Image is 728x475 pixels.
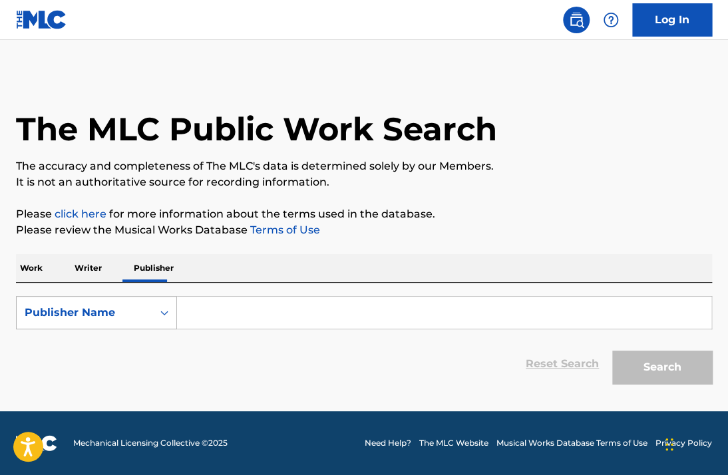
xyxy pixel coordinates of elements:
[16,174,712,190] p: It is not an authoritative source for recording information.
[248,224,320,236] a: Terms of Use
[16,206,712,222] p: Please for more information about the terms used in the database.
[25,305,144,321] div: Publisher Name
[419,437,488,449] a: The MLC Website
[73,437,228,449] span: Mechanical Licensing Collective © 2025
[16,222,712,238] p: Please review the Musical Works Database
[598,7,624,33] div: Help
[16,109,497,149] h1: The MLC Public Work Search
[16,296,712,391] form: Search Form
[55,208,106,220] a: click here
[603,12,619,28] img: help
[16,254,47,282] p: Work
[563,7,590,33] a: Public Search
[661,411,728,475] iframe: Chat Widget
[365,437,411,449] a: Need Help?
[665,424,673,464] div: Drag
[16,435,57,451] img: logo
[71,254,106,282] p: Writer
[568,12,584,28] img: search
[16,158,712,174] p: The accuracy and completeness of The MLC's data is determined solely by our Members.
[632,3,712,37] a: Log In
[130,254,178,282] p: Publisher
[655,437,712,449] a: Privacy Policy
[496,437,647,449] a: Musical Works Database Terms of Use
[16,10,67,29] img: MLC Logo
